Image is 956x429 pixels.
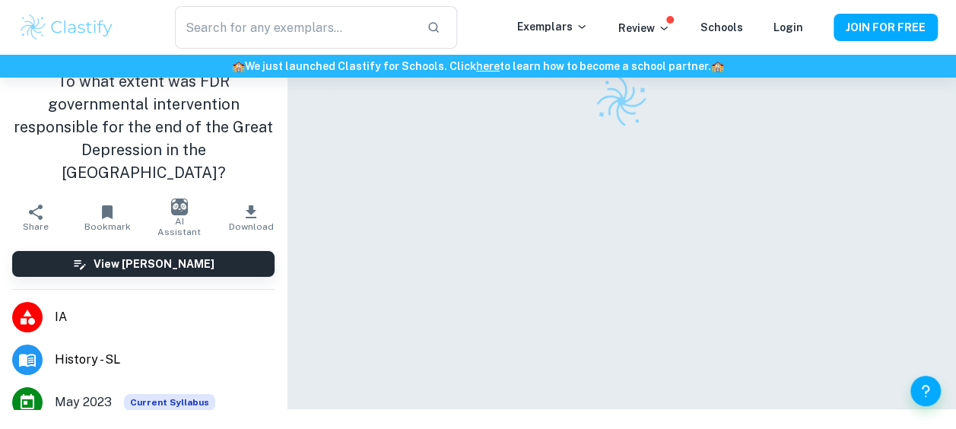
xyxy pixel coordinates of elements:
[71,196,143,239] button: Bookmark
[773,21,803,33] a: Login
[124,394,215,411] span: Current Syllabus
[700,21,743,33] a: Schools
[12,70,275,184] h1: To what extent was FDR governmental intervention responsible for the end of the Great Depression ...
[94,256,214,272] h6: View [PERSON_NAME]
[84,221,131,232] span: Bookmark
[144,196,215,239] button: AI Assistant
[124,394,215,411] div: This exemplar is based on the current syllabus. Feel free to refer to it for inspiration/ideas wh...
[175,6,414,49] input: Search for any exemplars...
[215,196,287,239] button: Download
[517,18,588,35] p: Exemplars
[12,251,275,277] button: View [PERSON_NAME]
[618,20,670,37] p: Review
[18,12,115,43] img: Clastify logo
[711,60,724,72] span: 🏫
[55,393,112,412] span: May 2023
[476,60,500,72] a: here
[834,14,938,41] button: JOIN FOR FREE
[55,308,275,326] span: IA
[228,221,273,232] span: Download
[23,221,49,232] span: Share
[55,351,275,369] span: History - SL
[910,376,941,406] button: Help and Feedback
[590,70,652,132] img: Clastify logo
[232,60,245,72] span: 🏫
[153,216,206,237] span: AI Assistant
[171,199,188,215] img: AI Assistant
[3,58,953,75] h6: We just launched Clastify for Schools. Click to learn how to become a school partner.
